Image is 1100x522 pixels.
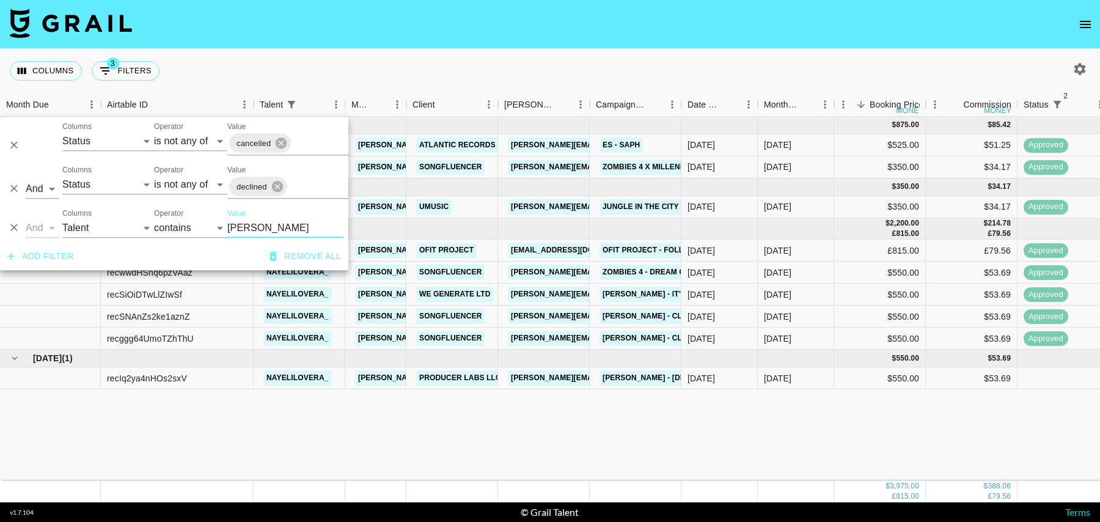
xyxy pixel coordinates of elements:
div: money [984,107,1011,114]
a: Zombies 4 x Millenium Dance [599,160,725,175]
div: 1 active filter [283,96,300,113]
a: Ofit Project [416,243,477,258]
a: [PERSON_NAME][EMAIL_ADDRESS][DOMAIN_NAME] [355,265,554,280]
span: approved [1024,311,1068,323]
div: Month Due [764,93,799,117]
div: Aug '25 [764,267,791,279]
div: 27/05/2025 [687,139,715,151]
button: Menu [388,95,406,114]
a: Songfluencer [416,265,485,280]
div: recwwdHSnq6pzVAaz [107,267,193,279]
span: declined [229,180,274,194]
div: $34.17 [926,196,1018,218]
a: Terms [1065,506,1090,518]
button: Show filters [1049,96,1066,113]
div: recSiOiDTwLlZIwSf [107,289,182,301]
button: Menu [571,95,590,114]
button: Menu [834,95,853,114]
div: Date Created [681,93,758,117]
a: nayelilovera_ [263,265,332,280]
button: Menu [926,95,944,114]
div: recSNAnZs2ke1aznZ [107,311,190,323]
a: Umusic [416,199,452,215]
button: Sort [435,96,452,113]
div: Month Due [6,93,49,117]
div: £ [892,229,897,239]
a: [PERSON_NAME][EMAIL_ADDRESS][DOMAIN_NAME] [508,265,707,280]
a: [PERSON_NAME][EMAIL_ADDRESS][DOMAIN_NAME] [355,370,554,386]
a: nayelilovera_ [263,287,332,302]
div: Campaign (Type) [596,93,646,117]
button: Sort [799,96,816,113]
button: Sort [946,96,963,113]
button: Sort [371,96,388,113]
a: Jungle In The City Gable Price and Friends [599,199,788,215]
button: Menu [235,95,254,114]
div: $ [984,218,988,229]
div: £815.00 [834,240,926,262]
a: Songfluencer [416,309,485,324]
a: [PERSON_NAME][EMAIL_ADDRESS][DOMAIN_NAME] [355,199,554,215]
div: $ [892,120,897,130]
a: [PERSON_NAME][EMAIL_ADDRESS][DOMAIN_NAME] [355,331,554,346]
div: $550.00 [834,262,926,284]
img: Grail Talent [10,9,132,38]
span: approved [1024,289,1068,301]
div: 12/08/2025 [687,289,715,301]
a: [PERSON_NAME][EMAIL_ADDRESS][DOMAIN_NAME] [508,331,707,346]
div: $ [988,353,992,364]
button: Sort [646,96,663,113]
div: £79.56 [926,240,1018,262]
div: $53.69 [926,284,1018,306]
span: approved [1024,333,1068,345]
div: Campaign (Type) [590,93,681,117]
div: $ [892,182,897,192]
label: Columns [62,208,92,218]
div: Aug '25 [764,311,791,323]
div: 28/08/2025 [687,244,715,257]
div: $ [886,481,890,491]
div: $ [886,218,890,229]
a: Zombies 4 - Dream Come True [599,265,727,280]
div: 26/09/2025 [687,372,715,384]
div: $550.00 [834,284,926,306]
div: 85.42 [992,120,1011,130]
div: 20/08/2025 [687,333,715,345]
button: Select columns [10,61,82,81]
button: open drawer [1073,12,1098,37]
label: Operator [154,121,183,131]
div: 875.00 [896,120,919,130]
span: cancelled [229,136,278,150]
a: [PERSON_NAME][EMAIL_ADDRESS][DOMAIN_NAME] [355,138,554,153]
div: Aug '25 [764,289,791,301]
label: Columns [62,121,92,131]
div: $53.69 [926,306,1018,328]
label: Value [227,164,246,175]
div: cancelled [229,133,291,153]
div: $34.17 [926,156,1018,178]
div: $550.00 [834,306,926,328]
div: Talent [260,93,283,117]
div: declined [229,177,287,196]
button: Menu [739,95,758,114]
div: Airtable ID [101,93,254,117]
div: $ [988,120,992,130]
div: 214.78 [988,218,1011,229]
a: [PERSON_NAME] - It’s Not Over [599,287,730,302]
a: ES - SAPH [599,138,643,153]
span: approved [1024,201,1068,213]
div: £ [988,229,992,239]
div: 3,975.00 [890,481,919,491]
a: [EMAIL_ADDRESS][DOMAIN_NAME] [508,243,645,258]
div: 79.56 [992,229,1011,239]
button: Delete [5,180,23,198]
button: Sort [148,96,165,113]
span: approved [1024,267,1068,279]
a: nayelilovera_ [263,331,332,346]
div: Booking Price [870,93,923,117]
select: Logic operator [26,179,59,199]
div: Jun '25 [764,139,791,151]
div: $ [984,481,988,491]
span: ( 1 ) [62,352,73,364]
div: Airtable ID [107,93,148,117]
